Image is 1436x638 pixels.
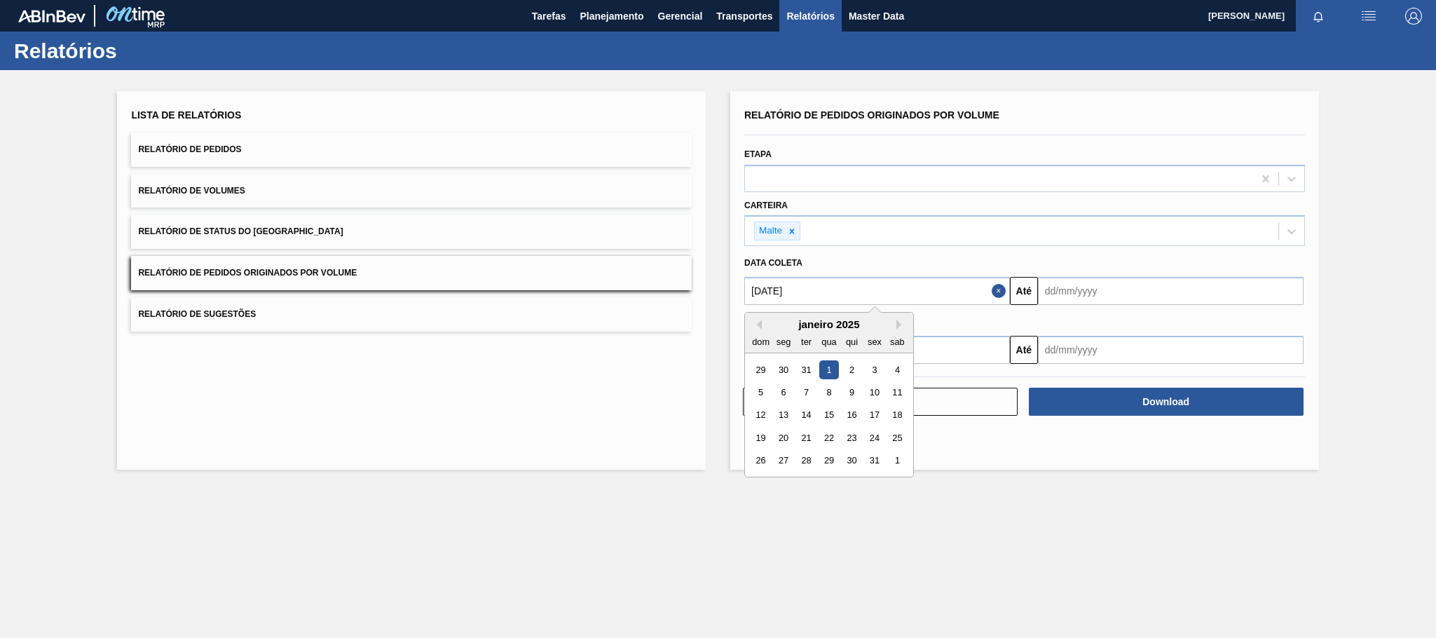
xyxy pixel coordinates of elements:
div: Choose domingo, 19 de janeiro de 2025 [751,428,770,447]
div: Choose sábado, 4 de janeiro de 2025 [888,360,907,379]
span: Relatório de Status do [GEOGRAPHIC_DATA] [138,226,343,236]
span: Relatório de Pedidos Originados por Volume [744,109,999,121]
div: month 2025-01 [749,358,908,472]
div: Choose segunda-feira, 27 de janeiro de 2025 [774,452,793,470]
button: Até [1010,336,1038,364]
button: Previous Month [752,320,762,330]
div: Choose quarta-feira, 8 de janeiro de 2025 [819,383,838,402]
div: sab [888,332,907,351]
button: Limpar [743,388,1018,416]
div: Choose sexta-feira, 24 de janeiro de 2025 [865,428,884,447]
div: Choose quinta-feira, 16 de janeiro de 2025 [842,406,861,425]
div: Choose domingo, 26 de janeiro de 2025 [751,452,770,470]
span: Master Data [849,8,904,25]
input: dd/mm/yyyy [1038,277,1304,305]
div: Choose segunda-feira, 6 de janeiro de 2025 [774,383,793,402]
img: userActions [1360,8,1377,25]
span: Tarefas [532,8,566,25]
div: Choose quinta-feira, 9 de janeiro de 2025 [842,383,861,402]
span: Data coleta [744,258,802,268]
div: Choose terça-feira, 14 de janeiro de 2025 [797,406,816,425]
label: Carteira [744,201,788,210]
input: dd/mm/yyyy [744,277,1010,305]
img: Logout [1405,8,1422,25]
div: sex [865,332,884,351]
span: Relatório de Pedidos [138,144,241,154]
input: dd/mm/yyyy [1038,336,1304,364]
button: Relatório de Pedidos Originados por Volume [131,256,692,290]
div: qua [819,332,838,351]
div: Choose quarta-feira, 29 de janeiro de 2025 [819,452,838,470]
div: dom [751,332,770,351]
div: Choose sexta-feira, 10 de janeiro de 2025 [865,383,884,402]
div: seg [774,332,793,351]
button: Close [992,277,1010,305]
div: Choose quinta-feira, 30 de janeiro de 2025 [842,452,861,470]
span: Relatório de Pedidos Originados por Volume [138,268,357,278]
span: Relatório de Sugestões [138,309,256,319]
h1: Relatórios [14,43,263,59]
img: TNhmsLtSVTkK8tSr43FrP2fwEKptu5GPRR3wAAAABJRU5ErkJggg== [18,10,86,22]
div: Choose sábado, 18 de janeiro de 2025 [888,406,907,425]
div: Choose terça-feira, 21 de janeiro de 2025 [797,428,816,447]
div: Choose sexta-feira, 31 de janeiro de 2025 [865,452,884,470]
div: Choose segunda-feira, 13 de janeiro de 2025 [774,406,793,425]
div: Choose segunda-feira, 20 de janeiro de 2025 [774,428,793,447]
button: Relatório de Pedidos [131,133,692,167]
div: Choose terça-feira, 28 de janeiro de 2025 [797,452,816,470]
button: Relatório de Sugestões [131,297,692,332]
div: Choose sábado, 25 de janeiro de 2025 [888,428,907,447]
div: Choose quarta-feira, 22 de janeiro de 2025 [819,428,838,447]
span: Lista de Relatórios [131,109,241,121]
button: Relatório de Status do [GEOGRAPHIC_DATA] [131,215,692,249]
div: Choose quarta-feira, 1 de janeiro de 2025 [819,360,838,379]
div: Choose domingo, 5 de janeiro de 2025 [751,383,770,402]
div: Malte [755,222,784,240]
div: Choose terça-feira, 7 de janeiro de 2025 [797,383,816,402]
button: Até [1010,277,1038,305]
div: Choose segunda-feira, 30 de dezembro de 2024 [774,360,793,379]
span: Relatório de Volumes [138,186,245,196]
div: Choose sábado, 1 de fevereiro de 2025 [888,452,907,470]
label: Etapa [744,149,772,159]
span: Gerencial [658,8,703,25]
button: Download [1029,388,1304,416]
div: Choose quinta-feira, 2 de janeiro de 2025 [842,360,861,379]
span: Transportes [716,8,772,25]
span: Relatórios [786,8,834,25]
div: Choose domingo, 29 de dezembro de 2024 [751,360,770,379]
div: ter [797,332,816,351]
div: Choose quarta-feira, 15 de janeiro de 2025 [819,406,838,425]
div: Choose quinta-feira, 23 de janeiro de 2025 [842,428,861,447]
div: Choose sexta-feira, 17 de janeiro de 2025 [865,406,884,425]
div: janeiro 2025 [745,318,913,330]
span: Planejamento [580,8,643,25]
div: Choose domingo, 12 de janeiro de 2025 [751,406,770,425]
button: Notificações [1296,6,1341,26]
button: Next Month [896,320,906,330]
div: Choose sábado, 11 de janeiro de 2025 [888,383,907,402]
button: Relatório de Volumes [131,174,692,208]
div: Choose terça-feira, 31 de dezembro de 2024 [797,360,816,379]
div: Choose sexta-feira, 3 de janeiro de 2025 [865,360,884,379]
div: qui [842,332,861,351]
